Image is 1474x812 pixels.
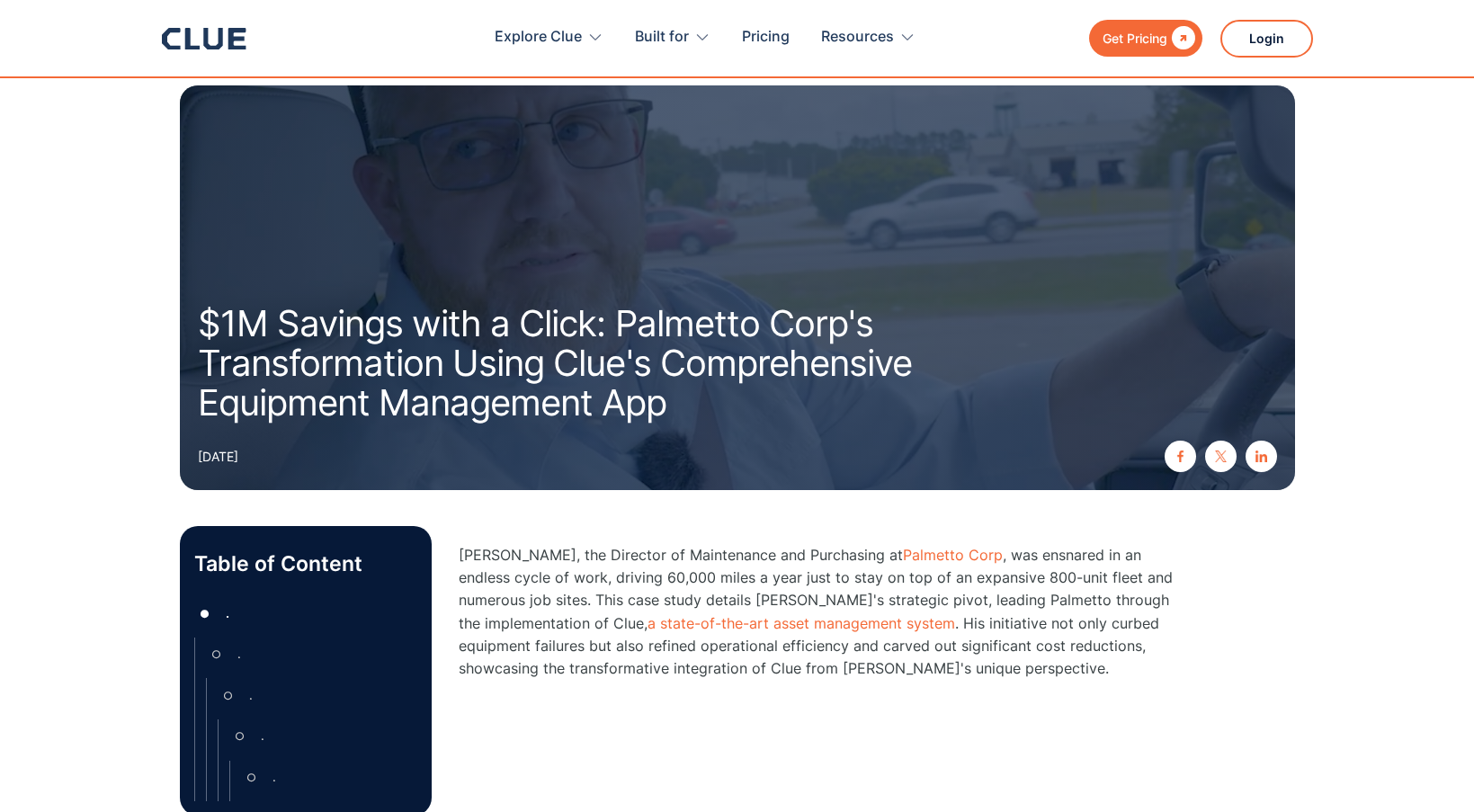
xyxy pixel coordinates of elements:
a: ○. [241,764,417,791]
div: ● [194,600,216,627]
div: ○ [241,764,263,791]
a: ○. [206,641,417,668]
a: Pricing [742,9,790,66]
div: ○ [206,641,228,668]
div: . [249,684,253,707]
h1: $1M Savings with a Click: Palmetto Corp's Transformation Using Clue's Comprehensive Equipment Man... [198,304,953,423]
div: [DATE] [198,445,238,468]
a: ○. [218,682,417,709]
p: Table of Content [194,549,417,578]
div: Built for [635,9,689,66]
div: . [237,643,241,665]
img: linkedin icon [1255,451,1267,462]
a: Login [1220,20,1313,58]
a: a state-of-the-art asset management system [648,614,955,632]
a: ○. [229,723,417,750]
div: ○ [218,682,239,709]
div: Explore Clue [495,9,582,66]
div: . [261,725,264,747]
div: Resources [821,9,894,66]
div: . [272,766,276,789]
a: Palmetto Corp [903,546,1003,564]
img: twitter X icon [1215,451,1227,462]
img: facebook icon [1175,451,1186,462]
div:  [1167,27,1195,49]
div: Get Pricing [1103,27,1167,49]
a: ●. [194,600,417,627]
p: [PERSON_NAME], the Director of Maintenance and Purchasing at , was ensnared in an endless cycle o... [459,544,1178,680]
div: ○ [229,723,251,750]
div: . [226,602,229,624]
a: Get Pricing [1089,20,1202,57]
